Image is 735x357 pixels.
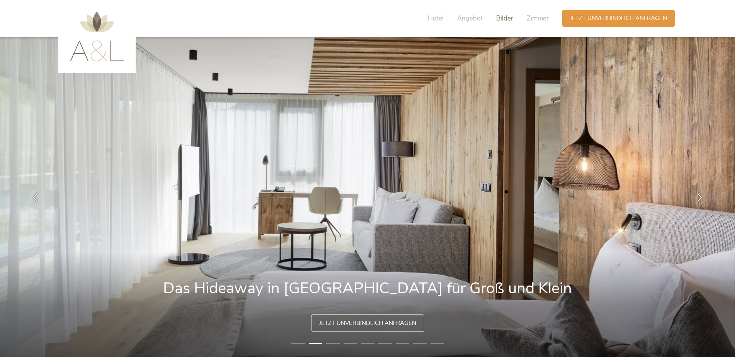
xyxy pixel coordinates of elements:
[457,14,483,23] span: Angebot
[496,14,513,23] span: Bilder
[319,319,416,327] span: Jetzt unverbindlich anfragen
[428,14,444,23] span: Hotel
[70,12,124,61] img: AMONTI & LUNARIS Wellnessresort
[527,14,549,23] span: Zimmer
[570,14,667,22] span: Jetzt unverbindlich anfragen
